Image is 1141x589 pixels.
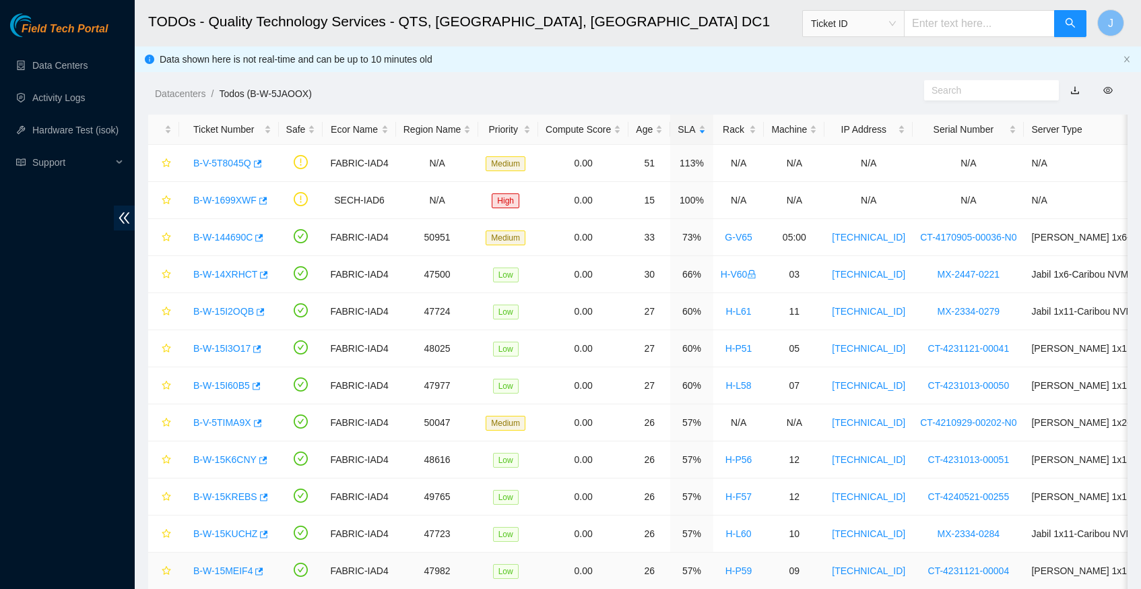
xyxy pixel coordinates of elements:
td: 27 [628,330,670,367]
button: star [156,486,172,507]
td: 47977 [396,367,479,404]
a: H-F57 [725,491,752,502]
a: [TECHNICAL_ID] [832,491,905,502]
a: CT-4240521-00255 [928,491,1010,502]
button: star [156,560,172,582]
a: CT-4231121-00041 [928,343,1010,354]
td: N/A [913,182,1024,219]
td: FABRIC-IAD4 [323,516,395,553]
td: N/A [396,182,479,219]
td: FABRIC-IAD4 [323,145,395,182]
td: 57% [670,516,713,553]
span: / [211,88,214,99]
td: 0.00 [538,516,628,553]
td: 0.00 [538,256,628,293]
td: FABRIC-IAD4 [323,441,395,478]
button: close [1123,55,1131,64]
input: Search [932,83,1041,98]
td: 47724 [396,293,479,330]
td: N/A [824,145,913,182]
td: N/A [713,404,764,441]
a: CT-4231121-00004 [928,565,1010,576]
td: 26 [628,441,670,478]
td: 0.00 [538,404,628,441]
button: J [1097,9,1124,36]
td: FABRIC-IAD4 [323,367,395,404]
span: star [162,195,171,206]
a: H-P59 [725,565,752,576]
a: CT-4231013-00051 [928,454,1010,465]
td: 15 [628,182,670,219]
span: check-circle [294,414,308,429]
span: Low [493,527,519,542]
a: B-V-5TIMA9X [193,417,251,428]
td: 33 [628,219,670,256]
td: 12 [764,478,824,516]
button: star [156,263,172,285]
td: 12 [764,441,824,478]
td: 0.00 [538,330,628,367]
td: FABRIC-IAD4 [323,404,395,441]
td: FABRIC-IAD4 [323,219,395,256]
td: 26 [628,516,670,553]
span: Low [493,342,519,356]
td: N/A [824,182,913,219]
span: eye [1103,86,1113,95]
a: B-W-15MEIF4 [193,565,253,576]
td: 11 [764,293,824,330]
td: 60% [670,367,713,404]
span: check-circle [294,229,308,243]
td: 48616 [396,441,479,478]
a: H-L58 [725,380,751,391]
button: download [1060,80,1090,101]
td: 26 [628,404,670,441]
a: G-V65 [725,232,752,243]
td: N/A [764,404,824,441]
button: star [156,375,172,396]
span: Field Tech Portal [22,23,108,36]
a: H-V60lock [721,269,757,280]
span: Low [493,564,519,579]
td: 50951 [396,219,479,256]
td: 100% [670,182,713,219]
a: H-P51 [725,343,752,354]
a: [TECHNICAL_ID] [832,343,905,354]
span: Medium [486,416,525,431]
a: MX-2334-0279 [938,306,1000,317]
span: check-circle [294,266,308,280]
a: H-L60 [725,528,751,539]
td: 0.00 [538,441,628,478]
td: 03 [764,256,824,293]
a: Datacenters [155,88,205,99]
span: Low [493,490,519,505]
button: star [156,189,172,211]
td: 05 [764,330,824,367]
td: N/A [913,145,1024,182]
a: [TECHNICAL_ID] [832,232,905,243]
span: star [162,455,171,466]
span: check-circle [294,489,308,503]
span: close [1123,55,1131,63]
span: star [162,381,171,392]
span: exclamation-circle [294,192,308,206]
a: MX-2447-0221 [938,269,1000,280]
button: star [156,523,172,545]
a: [TECHNICAL_ID] [832,306,905,317]
td: 50047 [396,404,479,441]
span: star [162,529,171,540]
td: 60% [670,293,713,330]
td: 57% [670,441,713,478]
span: star [162,566,171,577]
td: 07 [764,367,824,404]
a: CT-4231013-00050 [928,380,1010,391]
span: High [492,193,519,208]
img: Akamai Technologies [10,13,68,37]
td: 27 [628,293,670,330]
td: 48025 [396,330,479,367]
span: star [162,418,171,429]
td: 57% [670,404,713,441]
td: N/A [764,145,824,182]
span: double-left [114,206,135,230]
button: star [156,301,172,322]
span: Low [493,268,519,282]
